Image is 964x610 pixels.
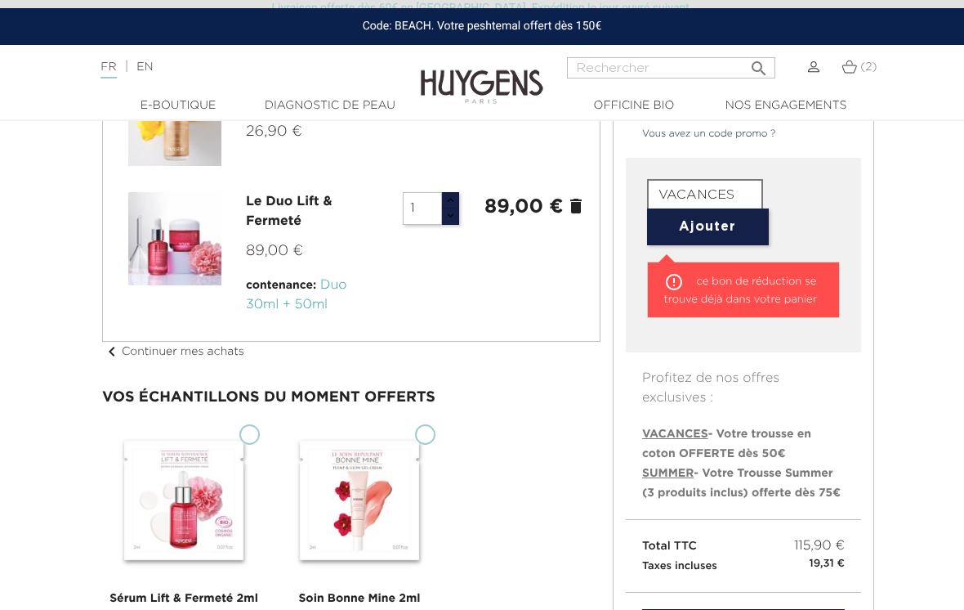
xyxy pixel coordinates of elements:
small: Taxes incluses [642,561,717,572]
input: Soin Bonne Mine 2ml [415,424,435,445]
a: Nos engagements [710,97,862,114]
i:  [664,272,684,292]
img: echantillons.jpg [278,419,441,582]
span: (2) [860,61,877,73]
a: EN [136,61,153,73]
a: FR [100,61,116,78]
span: 89,00 € [246,244,303,258]
small: 19,31 € [809,556,845,572]
a: delete [566,196,586,216]
span: Duo 30ml + 50ml [246,279,347,312]
i:  [749,54,769,74]
span: contenance: [246,280,316,291]
span: VACANCES [642,428,708,440]
i: chevron_left [102,342,122,361]
a: E-Boutique [102,97,254,114]
span: - Votre trousse en coton OFFERTE dès 50€ [642,428,811,460]
a: Officine Bio [558,97,710,114]
a: Diagnostic de peau [254,97,406,114]
a: Le Duo Lift & Fermeté [246,195,332,228]
img: Huygens [421,43,543,106]
strong: 89,00 € [484,197,564,217]
input: Rechercher [567,57,775,78]
img: kit-jour-et-nuit.jpg [102,419,266,582]
span: Total TTC [642,540,697,552]
a: Vous avez un code promo ? [626,127,776,141]
span: SUMMER [642,468,694,479]
span: 26,90 € [246,124,302,139]
span: - Votre Trousse Summer (3 produits inclus) offerte dès 75€ [642,468,841,499]
span: ce bon de réduction se trouve déjà dans votre panier [664,276,817,305]
p: Profitez de nos offres exclusives : [626,352,861,408]
a: chevron_leftContinuer mes achats [102,346,244,357]
button:  [744,52,774,74]
div: Soin Bonne Mine 2ml [278,590,441,608]
span: 115,90 € [794,536,845,556]
div: | [92,57,389,77]
input: Code promo [647,179,763,212]
div: Vos échantillons du moment offerts [102,390,600,406]
div: Sérum Lift & Fermeté 2ml [102,590,266,608]
input: Sérum Lift & Fermeté 2ml [239,424,260,445]
img: Le Duo Lift & Fermeté [128,192,221,285]
a: (2) [841,61,877,74]
button: Ajouter [647,209,769,245]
